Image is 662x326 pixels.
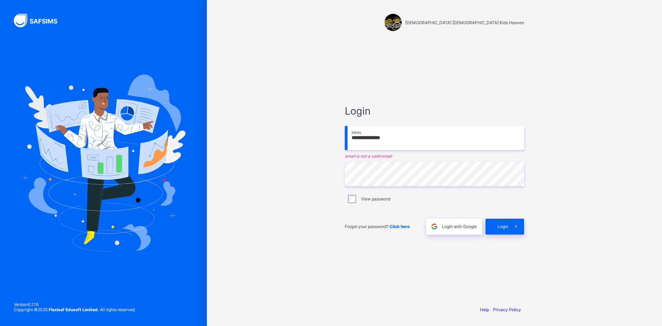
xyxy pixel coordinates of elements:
[14,302,136,307] span: Version 0.1.19
[345,105,524,117] span: Login
[405,20,524,25] span: [DEMOGRAPHIC_DATA] [DEMOGRAPHIC_DATA] Kids Heaven
[493,307,521,312] a: Privacy Policy
[361,196,390,201] label: View password
[498,224,508,229] span: Login
[345,224,410,229] span: Forgot your password?
[345,154,524,159] em: email is not a valid email
[14,307,136,312] span: Copyright © 2025 All rights reserved.
[21,75,185,251] img: Hero Image
[442,224,477,229] span: Login with Google
[480,307,489,312] a: Help
[430,223,438,230] img: google.396cfc9801f0270233282035f929180a.svg
[49,307,99,312] strong: Flexisaf Edusoft Limited.
[14,14,66,27] img: SAFSIMS Logo
[390,224,410,229] a: Click here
